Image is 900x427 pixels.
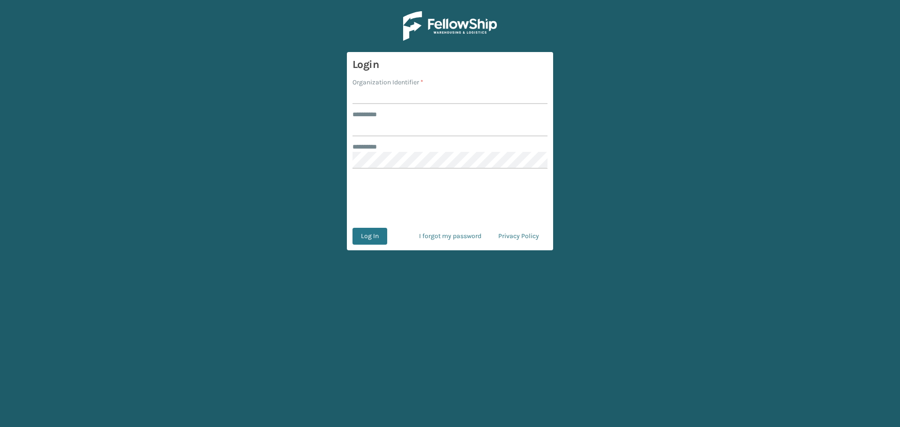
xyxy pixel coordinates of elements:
h3: Login [352,58,547,72]
a: Privacy Policy [490,228,547,245]
label: Organization Identifier [352,77,423,87]
img: Logo [403,11,497,41]
button: Log In [352,228,387,245]
a: I forgot my password [411,228,490,245]
iframe: reCAPTCHA [379,180,521,217]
